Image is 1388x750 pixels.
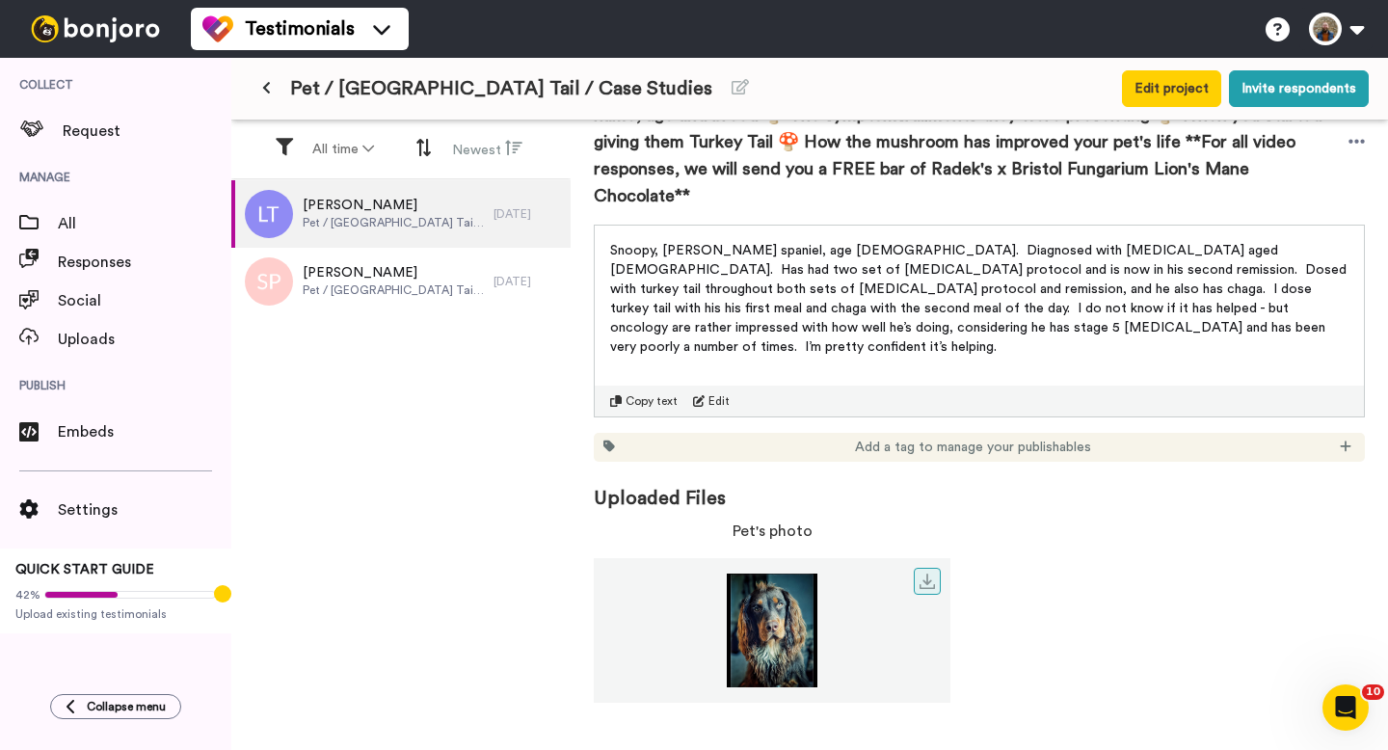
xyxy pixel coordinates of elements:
div: [DATE] [494,274,561,289]
span: Testimonials [245,15,355,42]
span: Social [58,289,231,312]
button: Invite respondents [1229,70,1369,107]
span: Snoopy, [PERSON_NAME] spaniel, age [DEMOGRAPHIC_DATA]. Diagnosed with [MEDICAL_DATA] aged [DEMOGR... [610,244,1350,354]
span: Collapse menu [87,699,166,714]
img: tm-color.svg [202,13,233,44]
span: QUICK START GUIDE [15,563,154,576]
span: Settings [58,498,231,522]
img: sp.png [245,257,293,306]
span: [PERSON_NAME] [303,263,484,282]
button: All time [301,132,386,167]
span: Uploads [58,328,231,351]
span: Pet's photo [733,520,813,543]
img: 19d04207-dffe-4ac8-9207-cebc16dc99cf.jpeg [594,574,950,687]
span: Request [63,120,231,143]
span: Responses [58,251,231,274]
span: Pet / [GEOGRAPHIC_DATA] Tail / Case Studies [290,75,712,102]
span: 42% [15,587,40,603]
span: [PERSON_NAME] [303,196,484,215]
span: Uploaded Files [594,462,1365,512]
span: Embeds [58,420,231,443]
img: bj-logo-header-white.svg [23,15,168,42]
button: Collapse menu [50,694,181,719]
span: Q1 Please share your experience with giving your pet Turkey Tail. Guidelines: 🍄 Your animals name... [594,74,1348,209]
button: Edit project [1122,70,1221,107]
span: Copy text [626,393,678,409]
span: Edit [708,393,730,409]
img: lt.png [245,190,293,238]
span: Pet / [GEOGRAPHIC_DATA] Tail / Case Studies [303,282,484,298]
span: 10 [1362,684,1384,700]
a: [PERSON_NAME]Pet / [GEOGRAPHIC_DATA] Tail / Case Studies[DATE] [231,180,571,248]
div: Tooltip anchor [214,585,231,603]
div: [DATE] [494,206,561,222]
button: Newest [440,131,534,168]
span: Pet / [GEOGRAPHIC_DATA] Tail / Case Studies [303,215,484,230]
a: [PERSON_NAME]Pet / [GEOGRAPHIC_DATA] Tail / Case Studies[DATE] [231,248,571,315]
span: All [58,212,231,235]
span: Upload existing testimonials [15,606,216,622]
span: Add a tag to manage your publishables [855,438,1091,457]
iframe: Intercom live chat [1322,684,1369,731]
